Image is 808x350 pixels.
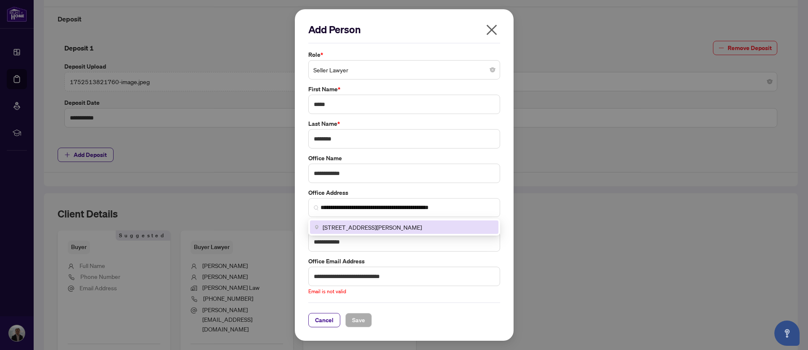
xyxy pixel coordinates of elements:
span: Cancel [315,313,334,327]
span: Email is not valid [308,288,346,294]
label: Role [308,50,500,59]
label: Office Email Address [308,257,500,266]
label: First Name [308,85,500,94]
img: search_icon [314,205,319,210]
button: Save [345,313,372,327]
span: Seller Lawyer [313,62,495,78]
label: Last Name [308,119,500,128]
span: close-circle [490,67,495,72]
label: Office Address [308,188,500,197]
button: Cancel [308,313,340,327]
label: Office Name [308,154,500,163]
h2: Add Person [308,23,500,36]
button: Open asap [774,321,800,346]
span: [STREET_ADDRESS][PERSON_NAME] [323,223,422,232]
span: close [485,23,498,37]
